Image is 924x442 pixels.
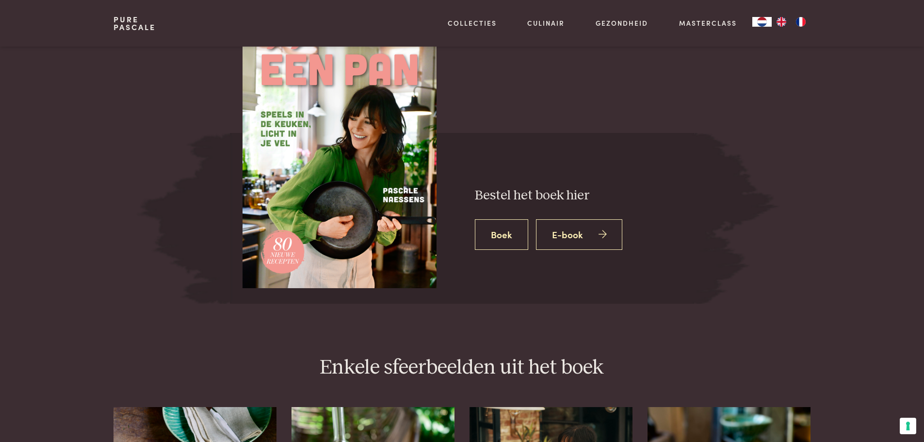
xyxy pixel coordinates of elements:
a: Collecties [448,18,497,28]
img: één pan - voorbeeldcover [243,33,437,288]
a: E-book [536,219,623,250]
a: NL [752,17,772,27]
h2: Enkele sfeerbeelden uit het boek [113,355,810,381]
a: EN [772,17,791,27]
h3: Bestel het boek hier [475,187,694,204]
a: Culinair [527,18,565,28]
a: PurePascale [113,16,156,31]
a: Boek [475,219,528,250]
button: Uw voorkeuren voor toestemming voor trackingtechnologieën [900,418,916,434]
a: Gezondheid [596,18,648,28]
a: FR [791,17,811,27]
ul: Language list [772,17,811,27]
a: Masterclass [679,18,737,28]
div: Language [752,17,772,27]
aside: Language selected: Nederlands [752,17,811,27]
